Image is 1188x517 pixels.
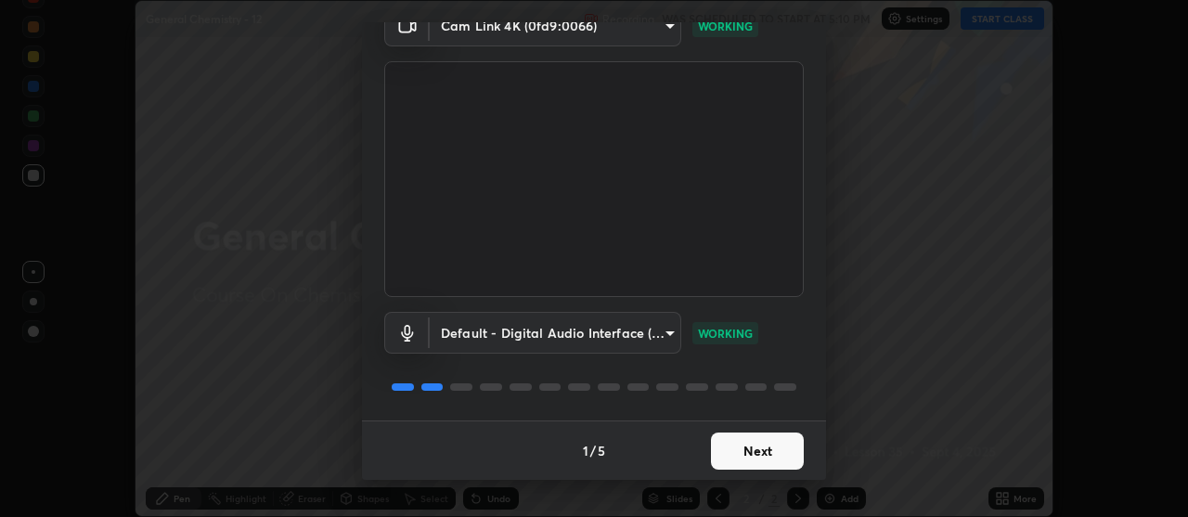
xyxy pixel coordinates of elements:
h4: 5 [598,441,605,460]
p: WORKING [698,325,753,342]
button: Next [711,433,804,470]
div: Cam Link 4K (0fd9:0066) [430,5,681,46]
div: Cam Link 4K (0fd9:0066) [430,312,681,354]
p: WORKING [698,18,753,34]
h4: 1 [583,441,588,460]
h4: / [590,441,596,460]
